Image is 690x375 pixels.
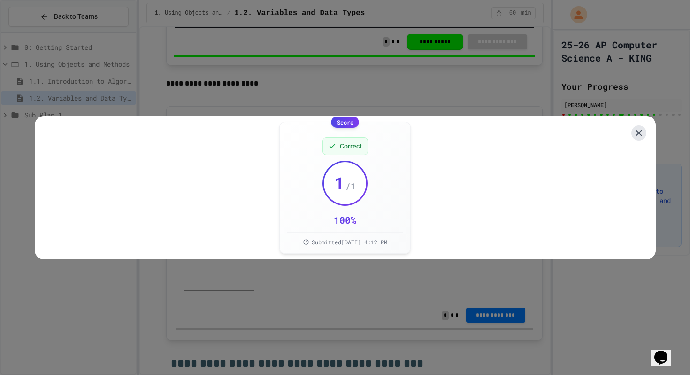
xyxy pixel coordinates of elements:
div: Score [331,117,359,128]
iframe: chat widget [651,337,681,366]
span: / 1 [345,180,356,193]
div: 100 % [334,213,356,227]
span: Submitted [DATE] 4:12 PM [312,238,387,246]
span: 1 [334,173,345,192]
span: Correct [340,141,362,151]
